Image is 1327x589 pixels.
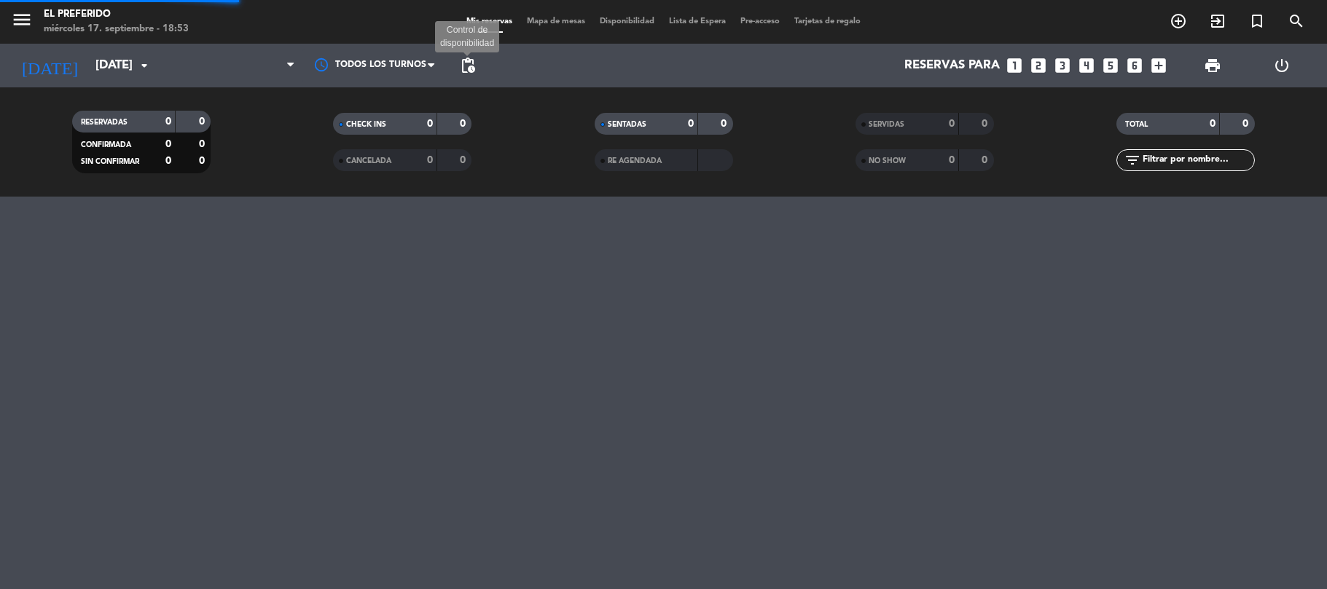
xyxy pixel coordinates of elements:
span: CONFIRMADA [81,141,131,149]
strong: 0 [165,156,171,166]
span: CANCELADA [346,157,391,165]
strong: 0 [949,119,955,129]
strong: 0 [165,116,171,127]
span: Pre-acceso [733,17,787,25]
strong: 0 [1242,119,1251,129]
i: arrow_drop_down [136,57,153,74]
span: CHECK INS [346,121,386,128]
div: Control de disponibilidad [435,21,499,53]
strong: 0 [721,119,729,129]
div: El Preferido [44,7,189,22]
i: filter_list [1124,151,1141,169]
i: looks_4 [1077,56,1096,75]
span: Mapa de mesas [520,17,592,25]
strong: 0 [427,119,433,129]
i: looks_5 [1101,56,1120,75]
i: looks_one [1005,56,1024,75]
i: turned_in_not [1248,12,1266,30]
span: Tarjetas de regalo [787,17,868,25]
i: looks_two [1029,56,1048,75]
span: RE AGENDADA [608,157,662,165]
span: SENTADAS [608,121,646,128]
div: miércoles 17. septiembre - 18:53 [44,22,189,36]
span: SIN CONFIRMAR [81,158,139,165]
i: exit_to_app [1209,12,1226,30]
strong: 0 [199,116,208,127]
span: print [1204,57,1221,74]
span: Lista de Espera [662,17,733,25]
div: LOG OUT [1247,44,1316,87]
strong: 0 [199,156,208,166]
i: looks_3 [1053,56,1072,75]
strong: 0 [427,155,433,165]
span: Disponibilidad [592,17,662,25]
span: TOTAL [1125,121,1148,128]
i: looks_6 [1125,56,1144,75]
span: Reservas para [904,59,1000,73]
span: RESERVADAS [81,119,128,126]
strong: 0 [949,155,955,165]
strong: 0 [982,155,990,165]
i: [DATE] [11,50,88,82]
i: menu [11,9,33,31]
span: NO SHOW [869,157,906,165]
strong: 0 [460,119,469,129]
i: power_settings_new [1273,57,1291,74]
input: Filtrar por nombre... [1141,152,1254,168]
i: add_box [1149,56,1168,75]
strong: 0 [1210,119,1216,129]
strong: 0 [688,119,694,129]
strong: 0 [982,119,990,129]
strong: 0 [199,139,208,149]
i: search [1288,12,1305,30]
span: SERVIDAS [869,121,904,128]
span: pending_actions [459,57,477,74]
strong: 0 [460,155,469,165]
i: add_circle_outline [1170,12,1187,30]
strong: 0 [165,139,171,149]
button: menu [11,9,33,36]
